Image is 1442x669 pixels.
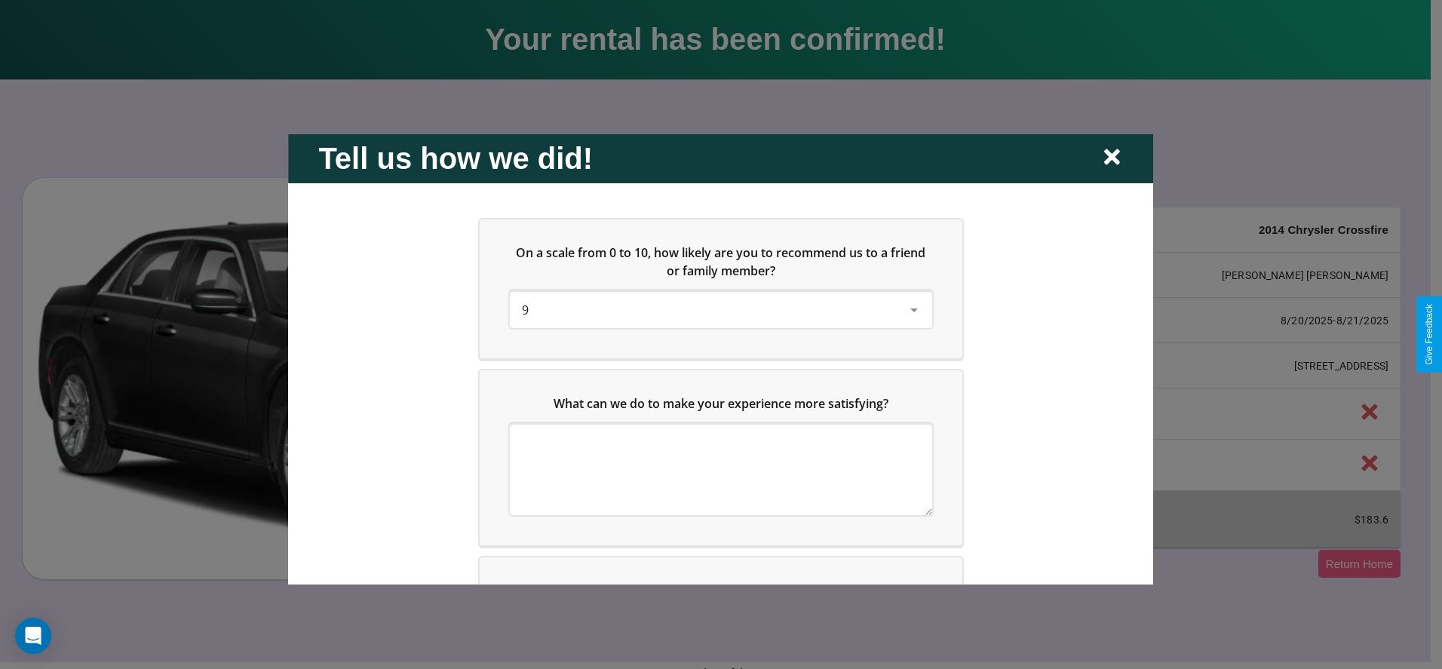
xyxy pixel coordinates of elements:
[15,618,51,654] div: Open Intercom Messenger
[517,244,929,278] span: On a scale from 0 to 10, how likely are you to recommend us to a friend or family member?
[554,394,888,411] span: What can we do to make your experience more satisfying?
[318,141,593,175] h2: Tell us how we did!
[510,291,932,327] div: On a scale from 0 to 10, how likely are you to recommend us to a friend or family member?
[1424,304,1434,365] div: Give Feedback
[480,219,962,358] div: On a scale from 0 to 10, how likely are you to recommend us to a friend or family member?
[525,582,907,598] span: Which of the following features do you value the most in a vehicle?
[522,301,529,318] span: 9
[510,243,932,279] h5: On a scale from 0 to 10, how likely are you to recommend us to a friend or family member?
